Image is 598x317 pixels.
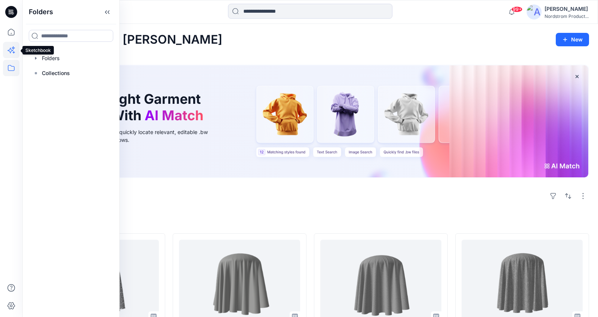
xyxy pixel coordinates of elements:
[545,13,589,19] div: Nordstrom Product...
[545,4,589,13] div: [PERSON_NAME]
[145,107,203,124] span: AI Match
[50,128,218,144] div: Use text or image search to quickly locate relevant, editable .bw files for faster design workflows.
[31,217,589,226] h4: Styles
[511,6,523,12] span: 99+
[527,4,542,19] img: avatar
[50,91,207,123] h1: Find the Right Garment Instantly With
[556,33,589,46] button: New
[42,69,70,78] p: Collections
[31,33,222,47] h2: Welcome back, [PERSON_NAME]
